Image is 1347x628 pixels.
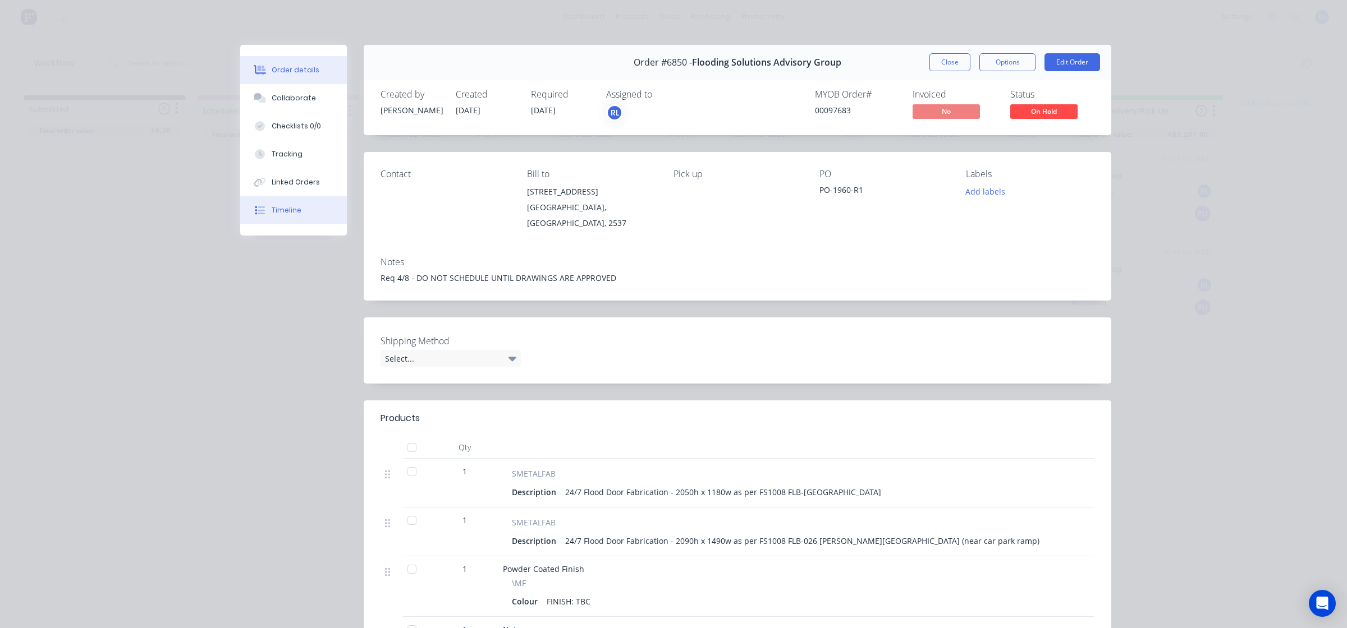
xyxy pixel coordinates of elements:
[431,436,498,459] div: Qty
[381,412,420,425] div: Products
[381,272,1094,284] div: Req 4/8 - DO NOT SCHEDULE UNTIL DRAWINGS ARE APPROVED
[272,121,321,131] div: Checklists 0/0
[462,465,467,477] span: 1
[527,184,656,200] div: [STREET_ADDRESS]
[561,533,1044,549] div: 24/7 Flood Door Fabrication - 2090h x 1490w as per FS1008 FLB-026 [PERSON_NAME][GEOGRAPHIC_DATA] ...
[819,184,948,200] div: PO-1960-R1
[1010,104,1078,121] button: On Hold
[512,577,526,589] span: \MF
[527,169,656,179] div: Bill to
[272,177,320,187] div: Linked Orders
[456,105,480,116] span: [DATE]
[1010,89,1094,100] div: Status
[381,334,521,348] label: Shipping Method
[240,84,347,112] button: Collaborate
[272,65,319,75] div: Order details
[462,514,467,526] span: 1
[692,57,841,68] span: Flooding Solutions Advisory Group
[240,112,347,140] button: Checklists 0/0
[240,56,347,84] button: Order details
[531,89,593,100] div: Required
[913,104,980,118] span: No
[381,257,1094,267] div: Notes
[503,564,584,574] span: Powder Coated Finish
[272,149,303,159] div: Tracking
[913,89,997,100] div: Invoiced
[512,533,561,549] div: Description
[815,104,899,116] div: 00097683
[381,104,442,116] div: [PERSON_NAME]
[815,89,899,100] div: MYOB Order #
[240,168,347,196] button: Linked Orders
[929,53,970,71] button: Close
[272,93,316,103] div: Collaborate
[512,593,542,609] div: Colour
[673,169,802,179] div: Pick up
[819,169,948,179] div: PO
[272,205,301,215] div: Timeline
[531,105,556,116] span: [DATE]
[966,169,1094,179] div: Labels
[462,563,467,575] span: 1
[381,350,521,367] div: Select...
[1044,53,1100,71] button: Edit Order
[606,89,718,100] div: Assigned to
[512,484,561,500] div: Description
[606,104,623,121] button: RL
[1010,104,1078,118] span: On Hold
[634,57,692,68] span: Order #6850 -
[456,89,517,100] div: Created
[527,200,656,231] div: [GEOGRAPHIC_DATA], [GEOGRAPHIC_DATA], 2537
[381,169,509,179] div: Contact
[512,516,556,528] span: SMETALFAB
[240,140,347,168] button: Tracking
[542,593,595,609] div: FINISH: TBC
[512,468,556,479] span: SMETALFAB
[381,89,442,100] div: Created by
[527,184,656,231] div: [STREET_ADDRESS][GEOGRAPHIC_DATA], [GEOGRAPHIC_DATA], 2537
[1309,590,1336,617] div: Open Intercom Messenger
[979,53,1036,71] button: Options
[561,484,886,500] div: 24/7 Flood Door Fabrication - 2050h x 1180w as per FS1008 FLB-[GEOGRAPHIC_DATA]
[240,196,347,224] button: Timeline
[960,184,1011,199] button: Add labels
